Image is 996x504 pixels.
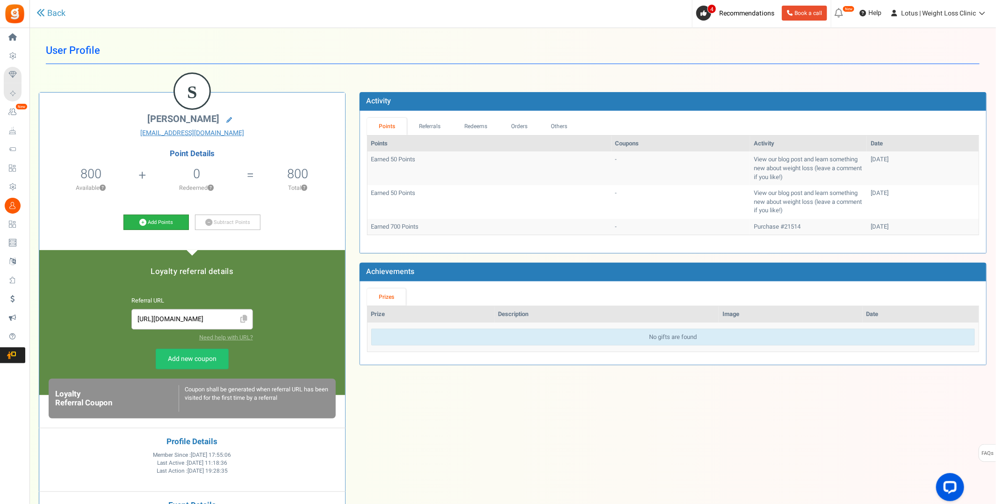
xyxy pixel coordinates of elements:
span: Recommendations [719,8,774,18]
p: Redeemed [147,184,246,192]
a: Redeems [453,118,499,135]
span: Member Since : [153,451,231,459]
h5: Loyalty referral details [49,267,336,276]
a: Need help with URL? [199,333,253,342]
h4: Profile Details [46,438,338,446]
a: [EMAIL_ADDRESS][DOMAIN_NAME] [46,129,338,138]
h5: 800 [287,167,308,181]
button: ? [208,185,214,191]
a: Prizes [367,288,406,306]
div: Coupon shall be generated when referral URL has been visited for the first time by a referral [179,385,329,412]
a: Book a call [782,6,827,21]
figcaption: S [175,74,209,110]
h5: 0 [193,167,200,181]
td: Earned 50 Points [368,185,612,219]
td: - [612,219,750,235]
p: Available [44,184,138,192]
div: No gifts are found [371,329,975,346]
span: [DATE] 19:28:35 [188,467,228,475]
em: New [843,6,855,12]
th: Description [495,306,719,323]
span: Last Active : [157,459,227,467]
a: Add Points [123,215,189,230]
div: [DATE] [871,223,975,231]
td: View our blog post and learn something new about weight loss (leave a comment if you like!) [750,185,867,219]
td: Purchase #21514 [750,219,867,235]
div: [DATE] [871,155,975,164]
span: Lotus | Weight Loss Clinic [902,8,976,18]
span: [DATE] 11:18:36 [187,459,227,467]
td: - [612,185,750,219]
p: Total [255,184,340,192]
a: Points [367,118,407,135]
span: 800 [80,165,101,183]
a: Help [856,6,885,21]
a: Others [539,118,579,135]
a: 4 Recommendations [696,6,778,21]
h6: Loyalty Referral Coupon [55,390,179,407]
span: [PERSON_NAME] [147,112,219,126]
td: Earned 700 Points [368,219,612,235]
a: Add new coupon [156,349,229,369]
th: Coupons [612,136,750,152]
th: Date [863,306,979,323]
a: Referrals [407,118,453,135]
em: New [15,103,28,110]
th: Points [368,136,612,152]
th: Prize [368,306,495,323]
a: Subtract Points [195,215,260,230]
div: [DATE] [871,189,975,198]
td: - [612,151,750,185]
b: Activity [367,95,391,107]
span: FAQs [982,445,994,462]
img: Gratisfaction [4,3,25,24]
button: ? [301,185,307,191]
h4: Point Details [39,150,345,158]
span: [DATE] 17:55:06 [191,451,231,459]
span: Last Action : [157,467,228,475]
a: Orders [499,118,540,135]
th: Image [719,306,863,323]
td: View our blog post and learn something new about weight loss (leave a comment if you like!) [750,151,867,185]
span: 4 [707,4,716,14]
span: Help [866,8,881,18]
h6: Referral URL [131,298,253,304]
b: Achievements [367,266,415,277]
a: New [4,104,25,120]
th: Activity [750,136,867,152]
span: Click to Copy [237,311,252,328]
th: Date [867,136,979,152]
button: ? [100,185,106,191]
td: Earned 50 Points [368,151,612,185]
h1: User Profile [46,37,980,64]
